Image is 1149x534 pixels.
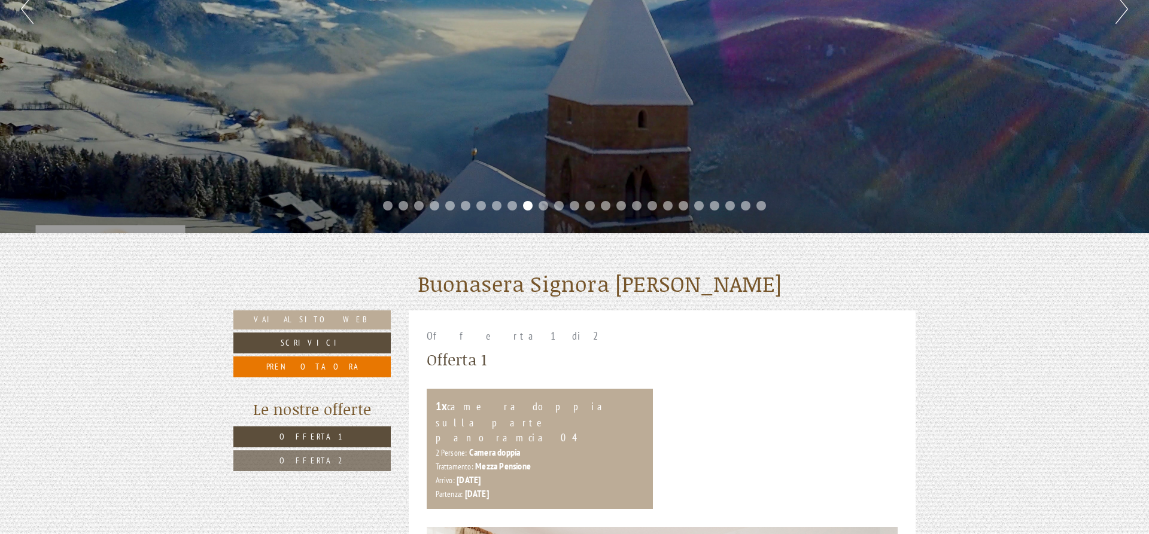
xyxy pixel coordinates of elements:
[436,447,467,458] small: 2 Persone:
[427,349,487,371] div: Offerta 1
[279,431,345,442] span: Offerta 1
[233,398,391,420] div: Le nostre offerte
[233,332,391,353] a: Scrivici
[457,474,481,486] b: [DATE]
[436,489,463,499] small: Partenza:
[469,446,521,458] b: Camera doppia
[475,460,531,472] b: Mezza Pensione
[436,398,447,414] b: 1x
[465,487,489,499] b: [DATE]
[418,272,782,296] h1: Buonasera Signora [PERSON_NAME]
[233,310,391,329] a: Vai al sito web
[436,398,645,445] div: camera doppia sulla parte panoramcia 04
[436,461,473,472] small: Trattamento:
[436,475,455,486] small: Arrivo:
[233,356,391,377] a: Prenota ora
[279,455,345,466] span: Offerta 2
[427,329,606,343] span: Offerta 1 di 2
